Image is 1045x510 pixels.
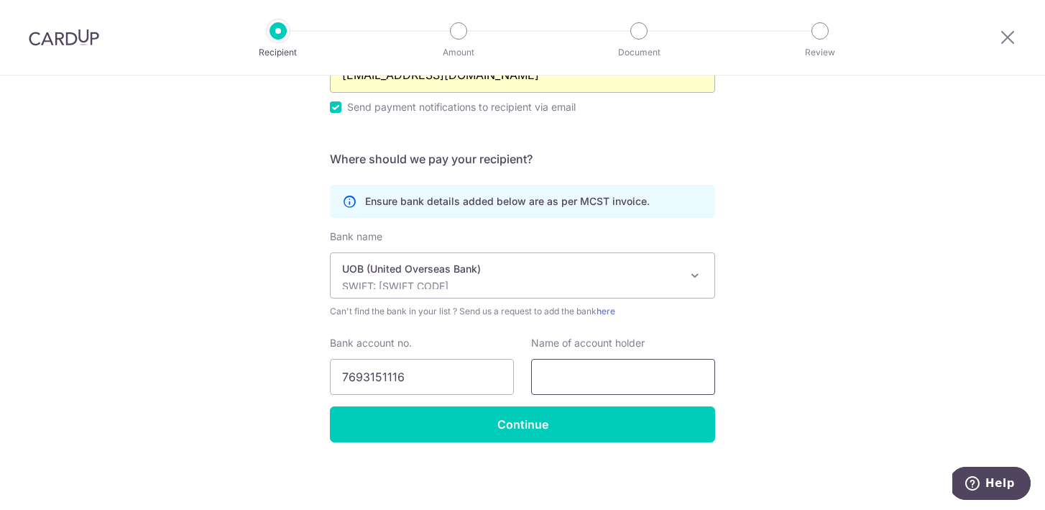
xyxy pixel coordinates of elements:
[330,406,715,442] input: Continue
[405,45,512,60] p: Amount
[342,279,680,293] p: SWIFT: [SWIFT_CODE]
[597,306,615,317] a: here
[331,253,714,298] span: UOB (United Overseas Bank)
[586,45,692,60] p: Document
[225,45,331,60] p: Recipient
[330,304,715,319] span: Can't find the bank in your list ? Send us a request to add the bank
[29,29,99,46] img: CardUp
[330,252,715,299] span: UOB (United Overseas Bank)
[330,150,715,168] h5: Where should we pay your recipient?
[952,467,1031,503] iframe: Opens a widget where you can find more information
[347,99,715,116] label: Send payment notifications to recipient via email
[330,229,382,244] label: Bank name
[33,10,63,23] span: Help
[330,336,412,350] label: Bank account no.
[342,262,680,276] p: UOB (United Overseas Bank)
[767,45,873,60] p: Review
[531,336,645,350] label: Name of account holder
[365,194,650,209] p: Ensure bank details added below are as per MCST invoice.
